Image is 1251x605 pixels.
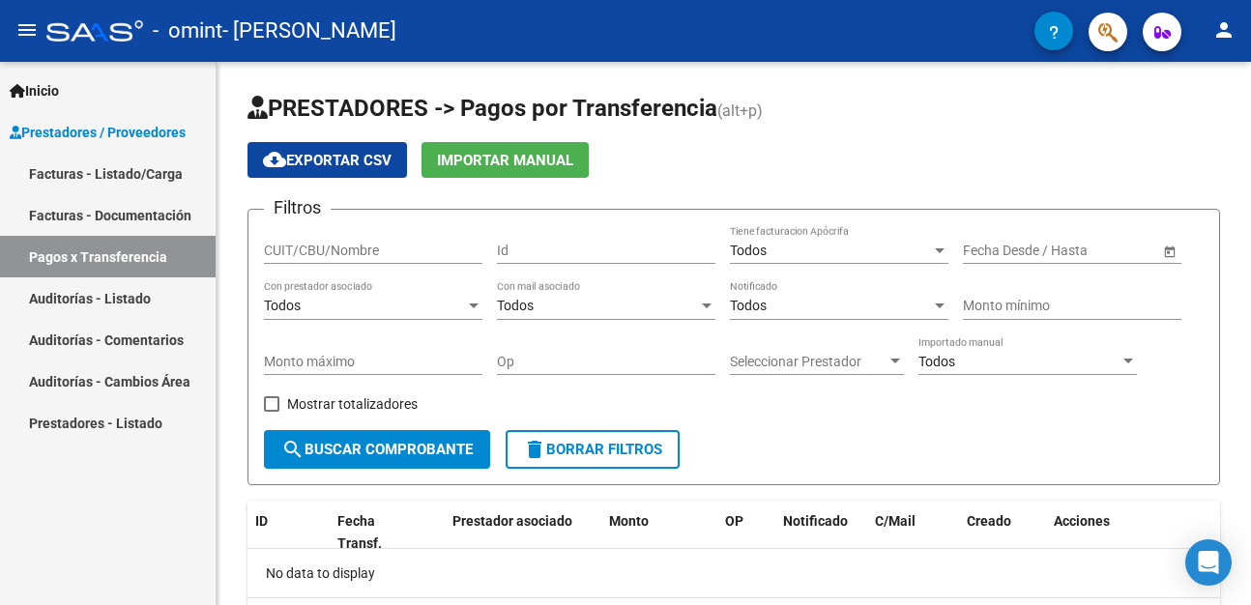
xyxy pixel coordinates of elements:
button: Borrar Filtros [506,430,680,469]
datatable-header-cell: Acciones [1046,501,1220,564]
span: Mostrar totalizadores [287,392,418,416]
span: (alt+p) [717,101,763,120]
datatable-header-cell: Prestador asociado [445,501,601,564]
mat-icon: cloud_download [263,148,286,171]
mat-icon: person [1212,18,1236,42]
mat-icon: delete [523,438,546,461]
datatable-header-cell: Fecha Transf. [330,501,417,564]
button: Open calendar [1159,241,1179,261]
span: Acciones [1054,513,1110,529]
mat-icon: search [281,438,305,461]
span: Todos [730,298,767,313]
button: Exportar CSV [247,142,407,178]
datatable-header-cell: ID [247,501,330,564]
input: Fecha inicio [963,243,1033,259]
span: Todos [497,298,534,313]
span: - omint [153,10,222,52]
datatable-header-cell: OP [717,501,775,564]
datatable-header-cell: Creado [959,501,1046,564]
span: Todos [264,298,301,313]
span: Prestador asociado [452,513,572,529]
span: Inicio [10,80,59,101]
span: ID [255,513,268,529]
button: Buscar Comprobante [264,430,490,469]
span: Importar Manual [437,152,573,169]
h3: Filtros [264,194,331,221]
span: Fecha Transf. [337,513,382,551]
span: Todos [918,354,955,369]
span: Buscar Comprobante [281,441,473,458]
datatable-header-cell: Notificado [775,501,867,564]
span: Borrar Filtros [523,441,662,458]
span: Exportar CSV [263,152,392,169]
span: Notificado [783,513,848,529]
div: No data to display [247,549,1220,597]
span: Prestadores / Proveedores [10,122,186,143]
div: Open Intercom Messenger [1185,539,1232,586]
input: Fecha fin [1050,243,1145,259]
span: C/Mail [875,513,916,529]
datatable-header-cell: Monto [601,501,717,564]
button: Importar Manual [422,142,589,178]
span: PRESTADORES -> Pagos por Transferencia [247,95,717,122]
datatable-header-cell: C/Mail [867,501,959,564]
span: - [PERSON_NAME] [222,10,396,52]
span: OP [725,513,743,529]
mat-icon: menu [15,18,39,42]
span: Monto [609,513,649,529]
span: Creado [967,513,1011,529]
span: Todos [730,243,767,258]
span: Seleccionar Prestador [730,354,887,370]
